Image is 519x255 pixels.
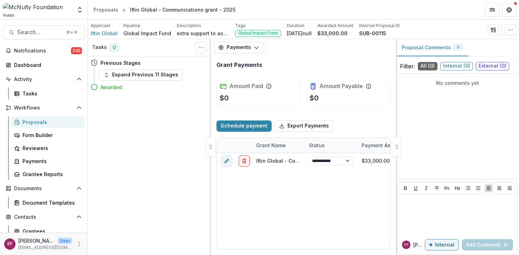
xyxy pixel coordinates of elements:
[14,76,73,82] span: Activity
[505,184,514,192] button: Align Right
[92,44,107,50] h3: Tasks
[495,184,504,192] button: Align Center
[310,93,319,103] p: $0
[485,3,499,17] button: Partners
[123,30,171,37] p: Global Impact Fund
[22,90,79,97] div: Tasks
[22,170,79,178] div: Grantee Reports
[3,3,72,17] img: McNulty Foundation logo
[252,138,305,153] div: Grant Name
[462,239,513,250] button: Add Comment
[357,153,410,168] div: $33,000.00
[14,186,73,192] span: Documents
[177,30,229,37] p: extra support to assist [PERSON_NAME] in communications, paid through the GIF
[401,184,410,192] button: Bold
[396,39,468,56] button: Proposal Comments
[216,120,272,132] button: Schedule payment
[274,120,333,132] button: Export Payments
[18,244,72,251] p: [EMAIL_ADDRESS][DOMAIN_NAME]
[91,5,121,15] a: Proposals
[3,74,85,85] button: Open Activity
[130,6,235,13] div: Iftin Global - Communications grant - 2025
[422,184,430,192] button: Italicize
[287,23,304,29] p: Duration
[221,155,232,166] button: edit
[22,157,79,165] div: Payments
[453,184,462,192] button: Heading 2
[317,23,353,29] p: Awarded Amount
[18,237,55,244] p: [PERSON_NAME]
[3,59,85,71] a: Dashboard
[425,239,459,250] button: Internal
[3,183,85,194] button: Open Documents
[11,142,85,154] a: Reviewers
[413,241,425,249] p: [PERSON_NAME]
[502,3,516,17] button: Get Help
[3,25,85,39] button: Search...
[99,69,183,81] button: Expand Previous 11 Stages
[216,62,262,68] h2: Grant Payments
[435,242,454,248] p: Internal
[3,102,85,113] button: Open Workflows
[75,240,83,248] button: More
[359,23,400,29] p: Internal Proposal ID
[22,118,79,126] div: Proposals
[22,199,79,206] div: Document Templates
[474,184,482,192] button: Ordered List
[22,131,79,139] div: Form Builder
[7,242,13,246] div: Esther Park
[11,168,85,180] a: Grantee Reports
[305,138,357,153] div: Status
[100,83,122,91] h4: Awarded
[11,116,85,128] a: Proposals
[238,31,278,36] span: Global Impact Fund
[457,45,460,50] span: 0
[357,138,410,153] div: Payment Amount
[123,23,140,29] p: Pipeline
[22,144,79,152] div: Reviewers
[464,184,472,192] button: Bullet List
[305,142,329,149] div: Status
[65,29,79,36] div: ⌘ + K
[357,142,407,149] div: Payment Amount
[411,184,420,192] button: Underline
[93,6,118,13] div: Proposals
[256,158,362,164] a: Iftin Global - Communications grant - 2025
[14,214,73,220] span: Contacts
[14,61,79,69] div: Dashboard
[400,79,515,87] p: No comments yet
[177,23,201,29] p: Description
[220,93,229,103] p: $0
[110,43,119,52] span: 0
[91,30,118,37] a: Iftin Global
[235,23,246,29] p: Tags
[11,129,85,141] a: Form Builder
[14,105,73,111] span: Workflows
[418,62,437,70] span: All ( 0 )
[195,42,207,53] button: Toggle View Cancelled Tasks
[11,197,85,209] a: Document Templates
[91,23,110,29] p: Applicant
[252,142,290,149] div: Grant Name
[214,42,264,53] button: Payments
[287,30,312,37] p: [DATE]null
[485,184,493,192] button: Align Left
[71,47,82,54] span: 245
[404,243,408,247] div: Esther Park
[3,211,85,223] button: Open Contacts
[22,228,79,235] div: Grantees
[239,155,250,166] button: delete
[229,83,263,89] h2: Amount Paid
[14,48,71,54] span: Notifications
[476,62,509,70] span: External ( 0 )
[440,62,473,70] span: Internal ( 0 )
[58,238,72,244] p: User
[433,184,441,192] button: Strike
[11,155,85,167] a: Payments
[317,30,348,37] p: $33,000.00
[91,5,238,15] nav: breadcrumb
[17,29,62,36] span: Search...
[443,184,451,192] button: Heading 1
